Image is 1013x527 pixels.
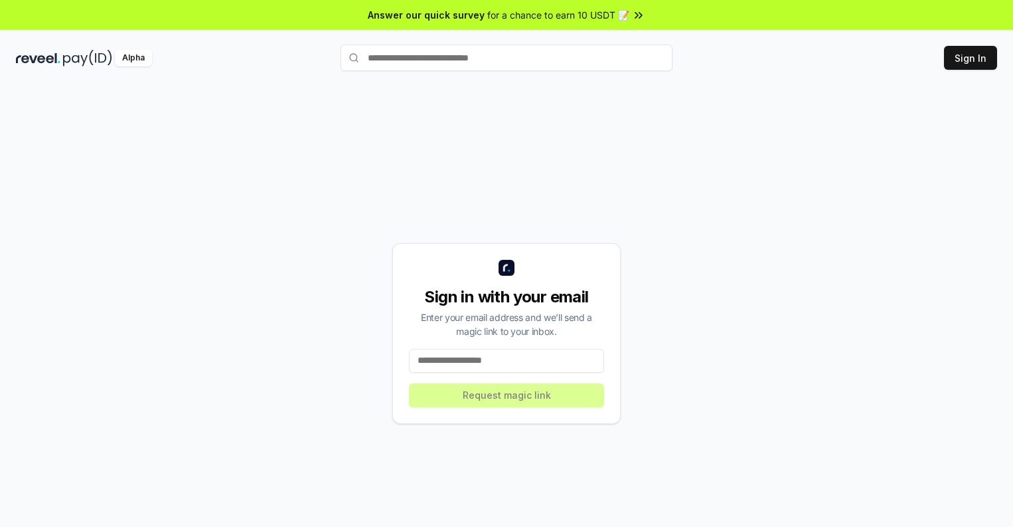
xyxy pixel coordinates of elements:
[499,260,514,276] img: logo_small
[409,310,604,338] div: Enter your email address and we’ll send a magic link to your inbox.
[115,50,152,66] div: Alpha
[487,8,629,22] span: for a chance to earn 10 USDT 📝
[944,46,997,70] button: Sign In
[409,286,604,308] div: Sign in with your email
[16,50,60,66] img: reveel_dark
[368,8,485,22] span: Answer our quick survey
[63,50,112,66] img: pay_id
